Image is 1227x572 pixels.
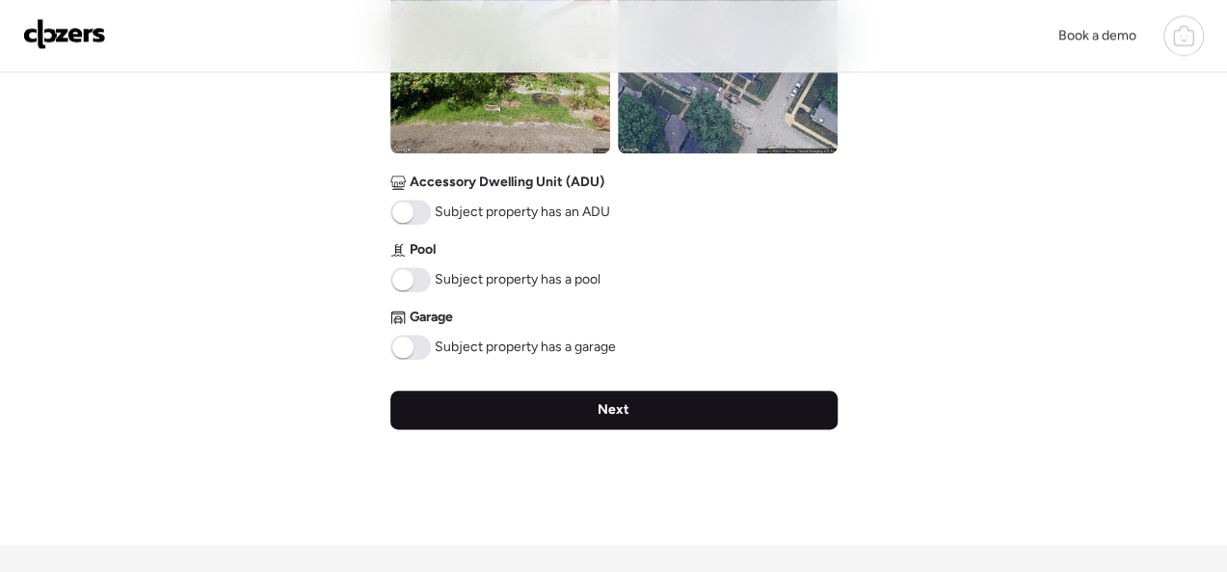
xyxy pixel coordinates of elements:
[410,308,453,327] span: Garage
[410,240,436,259] span: Pool
[1058,27,1136,43] span: Book a demo
[410,173,604,192] span: Accessory Dwelling Unit (ADU)
[598,400,629,420] span: Next
[435,270,600,289] span: Subject property has a pool
[435,338,616,357] span: Subject property has a garage
[23,18,106,49] img: Logo
[435,203,610,222] span: Subject property has an ADU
